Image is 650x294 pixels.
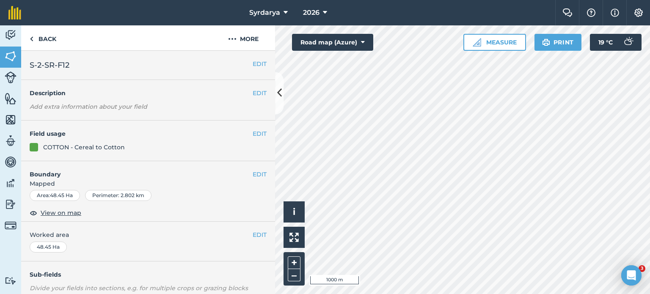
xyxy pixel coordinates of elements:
[85,190,151,201] div: Perimeter : 2.802 km
[253,88,267,98] button: EDIT
[253,170,267,179] button: EDIT
[621,265,642,286] div: Open Intercom Messenger
[463,34,526,51] button: Measure
[30,208,37,218] img: svg+xml;base64,PHN2ZyB4bWxucz0iaHR0cDovL3d3dy53My5vcmcvMjAwMC9zdmciIHdpZHRoPSIxOCIgaGVpZ2h0PSIyNC...
[542,37,550,47] img: svg+xml;base64,PHN2ZyB4bWxucz0iaHR0cDovL3d3dy53My5vcmcvMjAwMC9zdmciIHdpZHRoPSIxOSIgaGVpZ2h0PSIyNC...
[288,269,300,281] button: –
[21,161,253,179] h4: Boundary
[30,129,253,138] h4: Field usage
[5,135,17,147] img: svg+xml;base64,PD94bWwgdmVyc2lvbj0iMS4wIiBlbmNvZGluZz0idXRmLTgiPz4KPCEtLSBHZW5lcmF0b3I6IEFkb2JlIE...
[30,242,67,253] div: 48.45 Ha
[562,8,573,17] img: Two speech bubbles overlapping with the left bubble in the forefront
[639,265,645,272] span: 3
[30,34,33,44] img: svg+xml;base64,PHN2ZyB4bWxucz0iaHR0cDovL3d3dy53My5vcmcvMjAwMC9zdmciIHdpZHRoPSI5IiBoZWlnaHQ9IjI0Ii...
[5,156,17,168] img: svg+xml;base64,PD94bWwgdmVyc2lvbj0iMS4wIiBlbmNvZGluZz0idXRmLTgiPz4KPCEtLSBHZW5lcmF0b3I6IEFkb2JlIE...
[5,198,17,211] img: svg+xml;base64,PD94bWwgdmVyc2lvbj0iMS4wIiBlbmNvZGluZz0idXRmLTgiPz4KPCEtLSBHZW5lcmF0b3I6IEFkb2JlIE...
[41,208,81,217] span: View on map
[30,88,267,98] h4: Description
[30,284,248,292] em: Divide your fields into sections, e.g. for multiple crops or grazing blocks
[5,177,17,190] img: svg+xml;base64,PD94bWwgdmVyc2lvbj0iMS4wIiBlbmNvZGluZz0idXRmLTgiPz4KPCEtLSBHZW5lcmF0b3I6IEFkb2JlIE...
[473,38,481,47] img: Ruler icon
[292,34,373,51] button: Road map (Azure)
[43,143,125,152] div: COTTON - Cereal to Cotton
[586,8,596,17] img: A question mark icon
[8,6,21,19] img: fieldmargin Logo
[293,206,295,217] span: i
[253,230,267,239] button: EDIT
[5,220,17,231] img: svg+xml;base64,PD94bWwgdmVyc2lvbj0iMS4wIiBlbmNvZGluZz0idXRmLTgiPz4KPCEtLSBHZW5lcmF0b3I6IEFkb2JlIE...
[30,208,81,218] button: View on map
[5,113,17,126] img: svg+xml;base64,PHN2ZyB4bWxucz0iaHR0cDovL3d3dy53My5vcmcvMjAwMC9zdmciIHdpZHRoPSI1NiIgaGVpZ2h0PSI2MC...
[633,8,644,17] img: A cog icon
[5,71,17,83] img: svg+xml;base64,PD94bWwgdmVyc2lvbj0iMS4wIiBlbmNvZGluZz0idXRmLTgiPz4KPCEtLSBHZW5lcmF0b3I6IEFkb2JlIE...
[30,103,147,110] em: Add extra information about your field
[5,277,17,285] img: svg+xml;base64,PD94bWwgdmVyc2lvbj0iMS4wIiBlbmNvZGluZz0idXRmLTgiPz4KPCEtLSBHZW5lcmF0b3I6IEFkb2JlIE...
[212,25,275,50] button: More
[228,34,237,44] img: svg+xml;base64,PHN2ZyB4bWxucz0iaHR0cDovL3d3dy53My5vcmcvMjAwMC9zdmciIHdpZHRoPSIyMCIgaGVpZ2h0PSIyNC...
[249,8,280,18] span: Syrdarya
[253,59,267,69] button: EDIT
[30,59,69,71] span: S-2-SR-F12
[289,233,299,242] img: Four arrows, one pointing top left, one top right, one bottom right and the last bottom left
[288,256,300,269] button: +
[5,29,17,41] img: svg+xml;base64,PD94bWwgdmVyc2lvbj0iMS4wIiBlbmNvZGluZz0idXRmLTgiPz4KPCEtLSBHZW5lcmF0b3I6IEFkb2JlIE...
[30,190,80,201] div: Area : 48.45 Ha
[284,201,305,223] button: i
[21,25,65,50] a: Back
[30,230,267,239] span: Worked area
[303,8,319,18] span: 2026
[620,34,636,51] img: svg+xml;base64,PD94bWwgdmVyc2lvbj0iMS4wIiBlbmNvZGluZz0idXRmLTgiPz4KPCEtLSBHZW5lcmF0b3I6IEFkb2JlIE...
[5,92,17,105] img: svg+xml;base64,PHN2ZyB4bWxucz0iaHR0cDovL3d3dy53My5vcmcvMjAwMC9zdmciIHdpZHRoPSI1NiIgaGVpZ2h0PSI2MC...
[21,179,275,188] span: Mapped
[611,8,619,18] img: svg+xml;base64,PHN2ZyB4bWxucz0iaHR0cDovL3d3dy53My5vcmcvMjAwMC9zdmciIHdpZHRoPSIxNyIgaGVpZ2h0PSIxNy...
[21,270,275,279] h4: Sub-fields
[253,129,267,138] button: EDIT
[598,34,613,51] span: 19 ° C
[534,34,582,51] button: Print
[5,50,17,63] img: svg+xml;base64,PHN2ZyB4bWxucz0iaHR0cDovL3d3dy53My5vcmcvMjAwMC9zdmciIHdpZHRoPSI1NiIgaGVpZ2h0PSI2MC...
[590,34,642,51] button: 19 °C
